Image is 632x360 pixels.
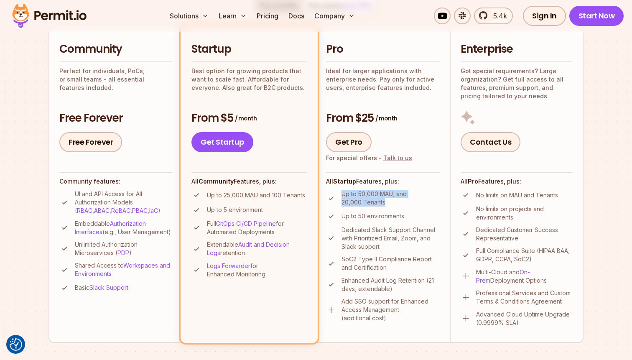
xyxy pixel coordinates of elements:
[59,177,172,186] h4: Community features:
[326,177,440,186] h4: All Features, plus:
[191,42,307,57] h2: Startup
[75,220,172,236] p: Embeddable (e.g., User Management)
[383,154,412,161] a: Talk to us
[341,276,440,293] p: Enhanced Audit Log Retention (21 days, extendable)
[476,268,573,285] p: Multi-Cloud and Deployment Options
[341,297,440,322] p: Add SSO support for Enhanced Access Management (additional cost)
[476,289,573,306] p: Professional Services and Custom Terms & Conditions Agreement
[474,8,513,24] a: 5.4k
[461,42,573,57] h2: Enterprise
[59,42,172,57] h2: Community
[75,240,172,257] p: Unlimited Authorization Microservices ( )
[216,220,276,227] a: GitOps CI/CD Pipeline
[341,226,440,251] p: Dedicated Slack Support Channel with Prioritized Email, Zoom, and Slack support
[326,132,372,152] a: Get Pro
[235,114,257,123] span: / month
[89,284,128,291] a: Slack Support
[341,190,440,207] p: Up to 50,000 MAU, and 20,000 Tenants
[461,177,573,186] h4: All Features, plus:
[569,6,624,26] a: Start Now
[523,6,566,26] a: Sign In
[207,262,250,269] a: Logs Forwarder
[207,220,307,236] p: Full for Automated Deployments
[476,205,573,222] p: No limits on projects and environments
[207,191,305,199] p: Up to 25,000 MAU and 100 Tenants
[476,310,573,327] p: Advanced Cloud Uptime Upgrade (0.9999% SLA)
[375,114,397,123] span: / month
[207,262,307,278] p: for Enhanced Monitoring
[341,255,440,272] p: SoC2 Type II Compliance Report and Certification
[326,67,440,92] p: Ideal for larger applications with enterprise needs. Pay only for active users, enterprise featur...
[75,283,128,292] p: Basic
[333,178,356,185] strong: Startup
[132,207,148,214] a: PBAC
[149,207,158,214] a: IaC
[117,249,129,256] a: PDP
[191,132,253,152] a: Get Startup
[59,67,172,92] p: Perfect for individuals, PoCs, or small teams - all essential features included.
[468,178,478,185] strong: Pro
[311,8,358,24] button: Company
[199,178,234,185] strong: Community
[191,67,307,92] p: Best option for growing products that want to scale fast. Affordable for everyone. Also great for...
[191,177,307,186] h4: All Features, plus:
[75,190,172,215] p: UI and API Access for All Authorization Models ( , , , , )
[207,241,290,256] a: Audit and Decision Logs
[207,206,263,214] p: Up to 5 environment
[75,261,172,278] p: Shared Access to
[326,111,440,126] h3: From $25
[476,191,558,199] p: No limits on MAU and Tenants
[77,207,92,214] a: RBAC
[461,67,573,100] p: Got special requirements? Large organization? Get full access to all features, premium support, a...
[253,8,282,24] a: Pricing
[166,8,212,24] button: Solutions
[10,338,22,351] button: Consent Preferences
[341,212,404,220] p: Up to 50 environments
[476,226,573,243] p: Dedicated Customer Success Representative
[59,111,172,126] h3: Free Forever
[326,154,412,162] div: For special offers -
[207,240,307,257] p: Extendable retention
[285,8,308,24] a: Docs
[8,2,90,30] img: Permit logo
[326,42,440,57] h2: Pro
[476,268,530,284] a: On-Prem
[59,132,122,152] a: Free Forever
[461,132,520,152] a: Contact Us
[191,111,307,126] h3: From $5
[75,220,146,235] a: Authorization Interfaces
[215,8,250,24] button: Learn
[488,11,507,21] span: 5.4k
[111,207,130,214] a: ReBAC
[476,247,573,263] p: Full Compliance Suite (HIPAA BAA, GDPR, CCPA, SoC2)
[94,207,110,214] a: ABAC
[10,338,22,351] img: Revisit consent button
